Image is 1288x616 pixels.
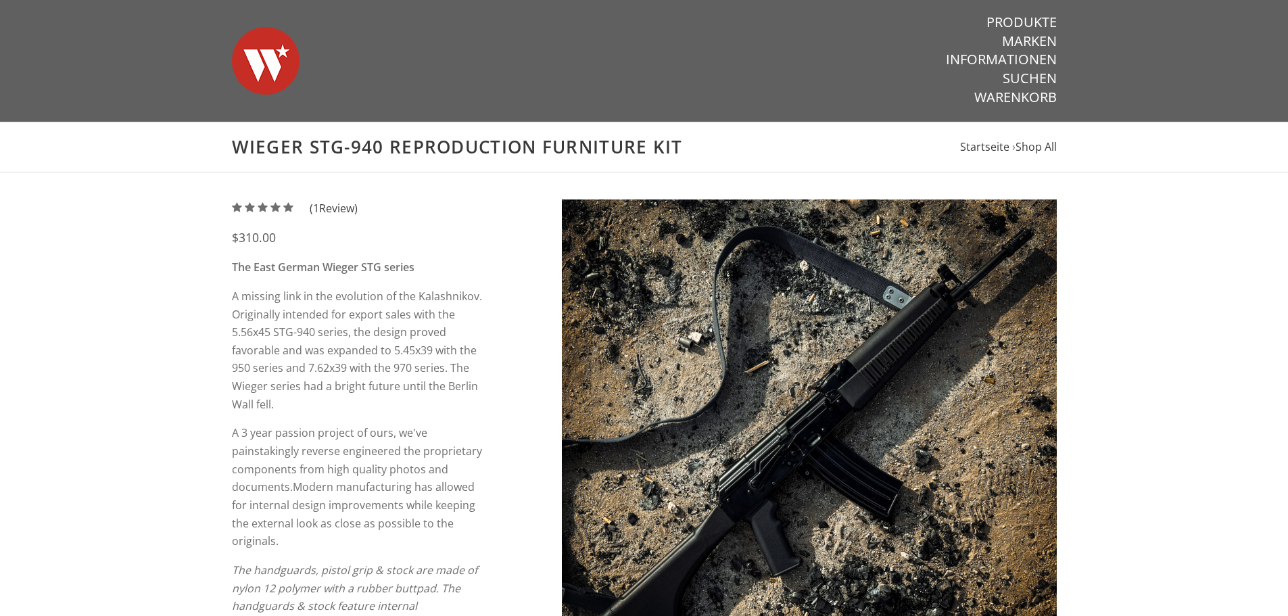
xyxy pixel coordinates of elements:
span: ( Review) [310,199,358,218]
a: (1Review) [232,201,358,216]
span: $310.00 [232,229,276,245]
p: A 3 year passion project of ours, we've painstakingly reverse engineered the proprietary componen... [232,424,491,550]
a: Informationen [946,51,1057,68]
span: Modern manufacturing has allowed for internal design improvements while keeping the external look... [232,479,475,548]
img: Warsaw Wood Co. [232,14,300,108]
a: Marken [1002,32,1057,50]
a: Produkte [986,14,1057,31]
p: A missing link in the evolution of the Kalashnikov. Originally intended for export sales with the... [232,287,491,413]
strong: The East German Wieger STG series [232,260,414,275]
a: Warenkorb [974,89,1057,106]
li: › [1012,138,1057,156]
h1: Wieger STG-940 Reproduction Furniture Kit [232,136,1057,158]
span: 1 [313,201,319,216]
a: Suchen [1003,70,1057,87]
a: Startseite [960,139,1009,154]
a: Shop All [1016,139,1057,154]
